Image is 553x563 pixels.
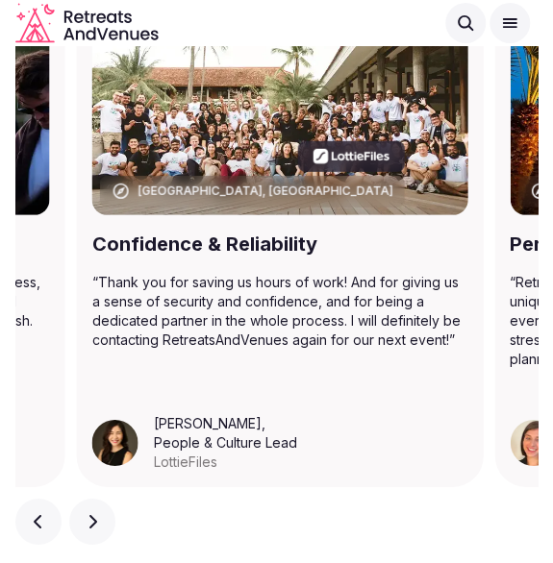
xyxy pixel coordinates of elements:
[15,3,159,43] a: Visit the homepage
[138,184,393,200] div: [GEOGRAPHIC_DATA], [GEOGRAPHIC_DATA]
[313,149,389,164] svg: LottieFiles company logo
[154,453,297,472] div: LottieFiles
[92,231,467,257] div: Confidence & Reliability
[154,414,297,472] figcaption: ,
[92,420,138,466] img: Grace Kim
[15,3,159,43] svg: Retreats and Venues company logo
[92,273,467,350] blockquote: “ Thank you for saving us hours of work! And for giving us a sense of security and confidence, an...
[154,415,262,431] cite: [PERSON_NAME]
[154,433,297,453] div: People & Culture Lead
[92,15,467,215] img: Bali, Indonesia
